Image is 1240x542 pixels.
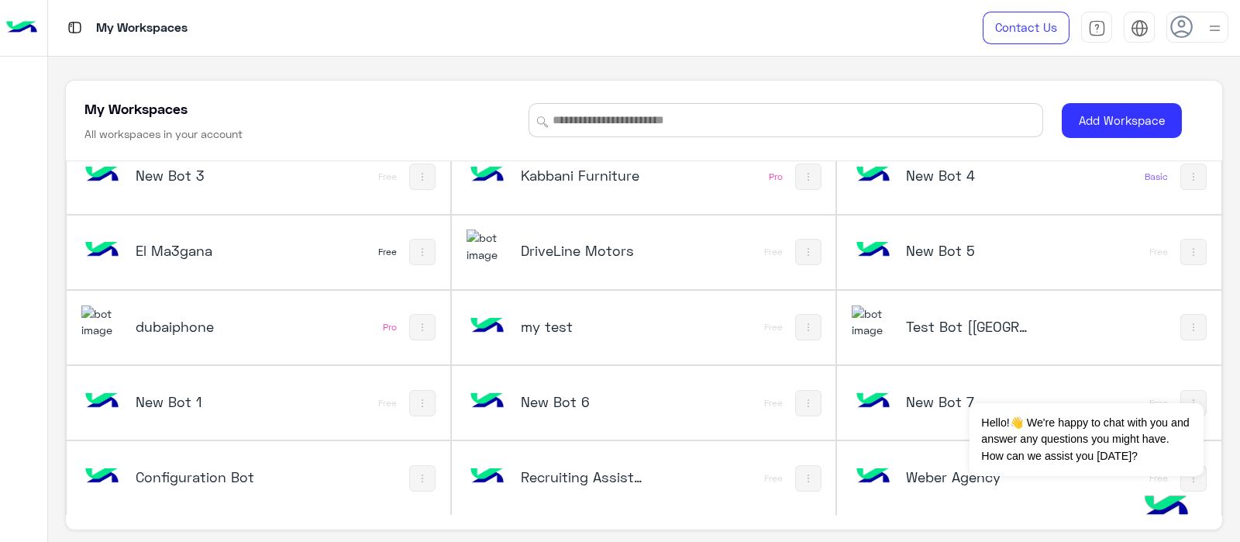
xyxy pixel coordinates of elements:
[136,317,263,336] h5: dubaiphone
[852,381,894,423] img: bot image
[1139,480,1193,534] img: hulul-logo.png
[521,392,649,411] h5: New Bot 6
[1131,19,1149,37] img: tab
[1205,19,1224,38] img: profile
[764,397,783,409] div: Free
[1149,246,1168,258] div: Free
[852,306,894,339] img: 197426356791770
[852,154,894,196] img: bot image
[521,317,649,336] h5: my test
[6,12,37,44] img: Logo
[467,456,508,498] img: bot image
[852,456,894,498] img: bot image
[906,317,1034,336] h5: Test Bot [QC]
[136,241,263,260] h5: El Ma3gana
[764,246,783,258] div: Free
[906,241,1034,260] h5: New Bot 5
[81,230,123,271] img: bot image
[983,12,1069,44] a: Contact Us
[136,392,263,411] h5: New Bot 1
[84,126,243,142] h6: All workspaces in your account
[467,306,508,347] img: bot image
[81,154,123,196] img: bot image
[906,166,1034,185] h5: New Bot 4
[467,381,508,423] img: bot image
[65,18,84,37] img: tab
[1149,472,1168,485] div: Free
[378,246,397,258] div: Free
[764,472,783,485] div: Free
[378,171,397,183] div: Free
[1145,171,1168,183] div: Basic
[84,99,188,118] h5: My Workspaces
[906,468,1034,486] h5: Weber Agency
[136,468,263,486] h5: Configuration Bot
[521,241,649,260] h5: DriveLine Motors
[136,166,263,185] h5: New Bot 3
[764,321,783,333] div: Free
[467,230,508,263] img: 116293908236590
[521,166,649,185] h5: Kabbani Furniture
[1062,103,1182,138] button: Add Workspace
[81,306,123,339] img: 1403182699927242
[521,468,649,486] h5: Recruiting Assistant_copy_1
[96,18,188,39] p: My Workspaces
[769,171,783,183] div: Pro
[852,230,894,271] img: bot image
[81,456,123,498] img: bot image
[1081,12,1112,44] a: tab
[906,392,1034,411] h5: New Bot 7
[378,397,397,409] div: Free
[1088,19,1106,37] img: tab
[467,154,508,196] img: bot image
[970,403,1203,476] span: Hello!👋 We're happy to chat with you and answer any questions you might have. How can we assist y...
[383,321,397,333] div: Pro
[81,381,123,423] img: bot image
